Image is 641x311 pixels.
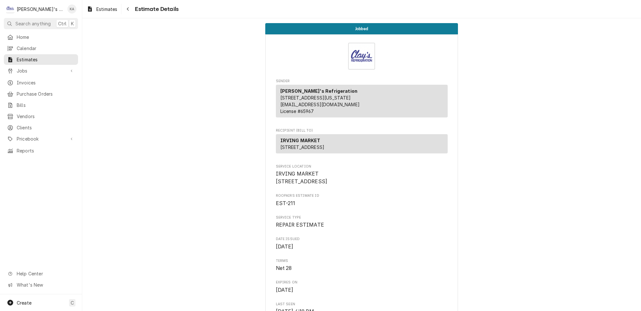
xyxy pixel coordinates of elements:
a: Invoices [4,77,78,88]
a: Go to Jobs [4,65,78,76]
div: Estimate Sender [276,79,448,120]
div: Status [265,23,458,34]
div: Sender [276,85,448,120]
span: Ctrl [58,20,66,27]
span: Purchase Orders [17,91,75,97]
span: [DATE] [276,287,294,293]
a: Home [4,32,78,42]
a: Go to Help Center [4,268,78,279]
img: Logo [348,43,375,70]
span: Date Issued [276,237,448,242]
button: Navigate back [123,4,133,14]
span: Last Seen [276,302,448,307]
div: C [6,4,15,13]
span: C [71,299,74,306]
span: Create [17,300,31,306]
span: Pricebook [17,135,65,142]
span: Service Location [276,170,448,185]
span: K [71,20,74,27]
span: Home [17,34,75,40]
span: Jobbed [355,27,368,31]
button: Search anythingCtrlK [4,18,78,29]
span: License # 65967 [280,108,314,114]
div: KA [67,4,76,13]
a: Estimates [4,54,78,65]
a: Clients [4,122,78,133]
span: Terms [276,264,448,272]
span: Net 28 [276,265,292,271]
span: IRVING MARKET [STREET_ADDRESS] [276,171,328,185]
div: Sender [276,85,448,117]
div: Recipient (Bill To) [276,134,448,153]
div: Korey Austin's Avatar [67,4,76,13]
span: Service Type [276,221,448,229]
strong: [PERSON_NAME]'s Refrigeration [280,88,358,94]
div: Clay's Refrigeration's Avatar [6,4,15,13]
a: Estimates [84,4,120,14]
span: Calendar [17,45,75,52]
span: Jobs [17,67,65,74]
span: Roopairs Estimate ID [276,200,448,207]
div: [PERSON_NAME]'s Refrigeration [17,6,64,13]
span: Expires On [276,286,448,294]
span: Estimate Details [133,5,179,13]
div: Estimate Recipient [276,128,448,156]
span: Terms [276,258,448,263]
span: EST-211 [276,200,295,206]
span: Help Center [17,270,74,277]
div: Expires On [276,280,448,294]
span: Estimates [17,56,75,63]
span: [DATE] [276,244,294,250]
span: REPAIR ESTIMATE [276,222,324,228]
span: Invoices [17,79,75,86]
span: Expires On [276,280,448,285]
span: Recipient (Bill To) [276,128,448,133]
a: Go to What's New [4,280,78,290]
span: [STREET_ADDRESS] [280,144,325,150]
a: Reports [4,145,78,156]
div: Recipient (Bill To) [276,134,448,156]
div: Service Location [276,164,448,186]
a: Bills [4,100,78,110]
span: Roopairs Estimate ID [276,193,448,198]
span: Service Type [276,215,448,220]
a: Calendar [4,43,78,54]
span: [STREET_ADDRESS][US_STATE] [280,95,351,100]
span: What's New [17,281,74,288]
strong: IRVING MARKET [280,138,320,143]
a: Purchase Orders [4,89,78,99]
span: Clients [17,124,75,131]
div: Date Issued [276,237,448,250]
div: Terms [276,258,448,272]
a: Go to Pricebook [4,134,78,144]
span: Reports [17,147,75,154]
div: Service Type [276,215,448,229]
span: Search anything [15,20,51,27]
span: Service Location [276,164,448,169]
span: Bills [17,102,75,108]
span: Sender [276,79,448,84]
div: Roopairs Estimate ID [276,193,448,207]
a: Vendors [4,111,78,122]
span: Estimates [96,6,117,13]
a: [EMAIL_ADDRESS][DOMAIN_NAME] [280,102,360,107]
span: Vendors [17,113,75,120]
span: Date Issued [276,243,448,251]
